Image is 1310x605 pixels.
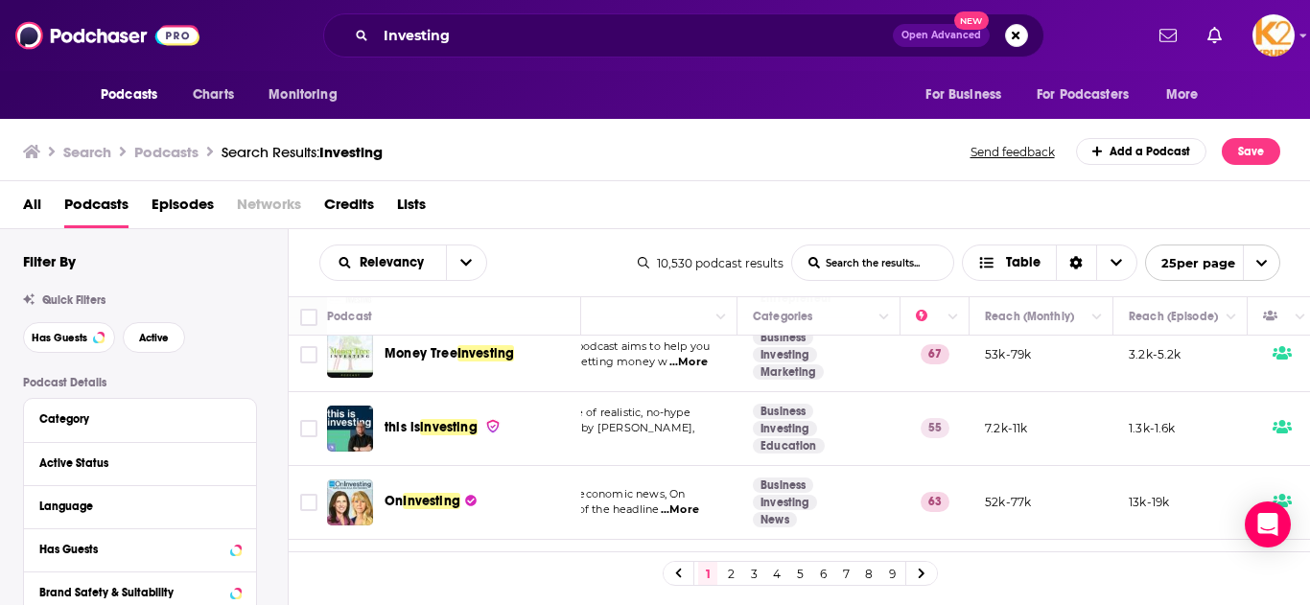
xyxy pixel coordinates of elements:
[1129,305,1218,328] div: Reach (Episode)
[39,586,224,599] div: Brand Safety & Suitability
[319,143,383,161] span: Investing
[753,438,825,454] a: Education
[921,492,949,511] p: 63
[1252,14,1295,57] img: User Profile
[1146,248,1235,278] span: 25 per page
[901,31,981,40] span: Open Advanced
[32,333,87,343] span: Has Guests
[985,305,1074,328] div: Reach (Monthly)
[942,306,965,329] button: Column Actions
[397,189,426,228] a: Lists
[101,81,157,108] span: Podcasts
[985,420,1027,436] p: 7.2k-11k
[255,77,362,113] button: open menu
[1153,77,1223,113] button: open menu
[23,252,76,270] h2: Filter By
[39,451,241,475] button: Active Status
[320,256,446,269] button: open menu
[893,24,990,47] button: Open AdvancedNew
[813,562,832,585] a: 6
[319,244,487,281] h2: Choose List sort
[753,404,813,419] a: Business
[753,495,817,510] a: Investing
[23,376,257,389] p: Podcast Details
[64,189,129,228] a: Podcasts
[1200,19,1229,52] a: Show notifications dropdown
[123,322,185,353] button: Active
[916,305,943,328] div: Power Score
[39,580,241,604] a: Brand Safety & Suitability
[753,421,817,436] a: Investing
[152,189,214,228] a: Episodes
[446,245,486,280] button: open menu
[39,500,228,513] div: Language
[962,244,1137,281] button: Choose View
[1129,494,1169,510] p: 13k-19k
[300,494,317,511] span: Toggle select row
[710,306,733,329] button: Column Actions
[1129,420,1176,436] p: 1.3k-1.6k
[39,494,241,518] button: Language
[698,562,717,585] a: 1
[385,419,420,435] span: this is
[300,346,317,363] span: Toggle select row
[15,17,199,54] img: Podchaser - Follow, Share and Rate Podcasts
[180,77,246,113] a: Charts
[954,12,989,30] span: New
[327,332,373,378] img: Money Tree Investing
[324,189,374,228] a: Credits
[1056,245,1096,280] div: Sort Direction
[753,347,817,362] a: Investing
[921,418,949,437] p: 55
[1252,14,1295,57] span: Logged in as K2Krupp
[1129,346,1181,362] p: 3.2k-5.2k
[744,562,763,585] a: 3
[39,456,228,470] div: Active Status
[1222,138,1280,165] button: Save
[638,256,784,270] div: 10,530 podcast results
[753,305,812,328] div: Categories
[753,512,797,527] a: News
[882,562,901,585] a: 9
[222,143,383,161] div: Search Results:
[385,344,514,363] a: Money TreeInvesting
[420,419,478,435] span: investing
[873,306,896,329] button: Column Actions
[1024,77,1157,113] button: open menu
[237,189,301,228] span: Networks
[360,256,431,269] span: Relevancy
[385,492,477,511] a: OnInvesting
[669,355,708,370] span: ...More
[327,305,372,328] div: Podcast
[985,346,1031,362] p: 53k-79k
[327,406,373,452] img: this is investing
[39,412,228,426] div: Category
[985,494,1031,510] p: 52k-77k
[269,81,337,108] span: Monitoring
[87,77,182,113] button: open menu
[1006,256,1041,269] span: Table
[1220,306,1243,329] button: Column Actions
[385,345,457,361] span: Money Tree
[965,144,1061,160] button: Send feedback
[39,537,241,561] button: Has Guests
[385,418,501,437] a: this isinvesting
[300,420,317,437] span: Toggle select row
[912,77,1025,113] button: open menu
[323,13,1044,58] div: Search podcasts, credits, & more...
[403,493,460,509] span: Investing
[721,562,740,585] a: 2
[376,20,893,51] input: Search podcasts, credits, & more...
[790,562,809,585] a: 5
[39,407,241,430] button: Category
[39,543,224,556] div: Has Guests
[23,189,41,228] span: All
[1076,138,1207,165] a: Add a Podcast
[1252,14,1295,57] button: Show profile menu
